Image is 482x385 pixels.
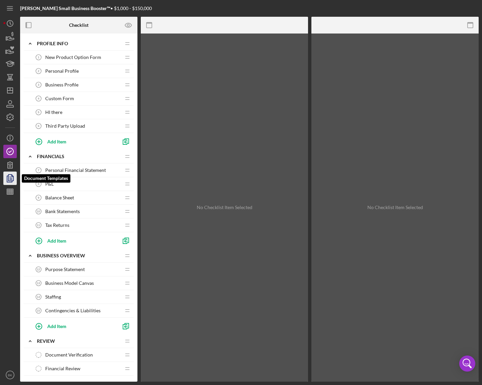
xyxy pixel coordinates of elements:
[45,181,54,187] span: P&L
[45,55,101,60] span: New Product Option Form
[8,373,12,377] text: BK
[37,281,40,285] tspan: 13
[37,154,121,159] div: Financials
[37,295,40,299] tspan: 14
[45,267,85,272] span: Purpose Statement
[197,205,252,210] div: No Checklist Item Selected
[37,268,40,271] tspan: 12
[38,56,40,59] tspan: 1
[37,210,40,213] tspan: 10
[3,368,17,382] button: BK
[38,83,40,86] tspan: 3
[20,6,152,11] div: • $1,000 - $150,000
[38,97,40,100] tspan: 4
[45,308,101,313] span: Contingencies & Liabilities
[45,294,61,300] span: Staffing
[38,69,40,73] tspan: 2
[20,5,110,11] b: [PERSON_NAME] Small Business Booster™
[45,366,80,371] span: Financial Review
[47,234,66,247] div: Add Item
[45,68,79,74] span: Personal Profile
[37,309,40,312] tspan: 15
[38,182,40,186] tspan: 8
[37,223,40,227] tspan: 11
[30,319,117,333] button: Add Item
[459,356,475,372] div: Open Intercom Messenger
[37,41,121,46] div: Profile Info
[45,280,94,286] span: Business Model Canvas
[69,22,88,28] b: Checklist
[38,111,40,114] tspan: 5
[37,253,121,258] div: Business Overview
[45,222,69,228] span: Tax Returns
[45,209,80,214] span: Bank Statements
[30,234,117,247] button: Add Item
[45,110,62,115] span: HI there
[47,320,66,332] div: Add Item
[38,169,40,172] tspan: 7
[47,135,66,148] div: Add Item
[45,352,93,358] span: Document Verification
[38,196,40,199] tspan: 9
[45,96,74,101] span: Custom Form
[367,205,423,210] div: No Checklist Item Selected
[45,123,85,129] span: Third Party Upload
[38,124,40,128] tspan: 6
[45,195,74,200] span: Balance Sheet
[45,168,106,173] span: Personal Financial Statement
[30,135,117,148] button: Add Item
[45,82,78,87] span: Business Profile
[37,338,121,344] div: Review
